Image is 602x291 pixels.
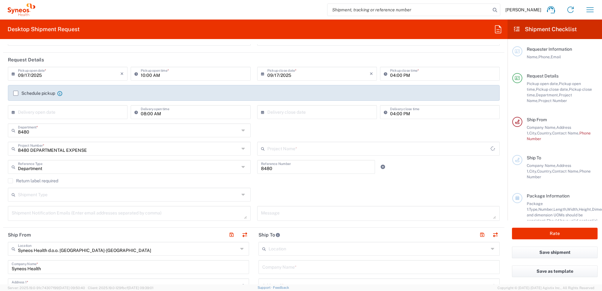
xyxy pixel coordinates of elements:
[513,26,577,33] h2: Shipment Checklist
[258,286,273,289] a: Support
[536,93,559,97] span: Department,
[527,155,541,160] span: Ship To
[537,131,552,135] span: Country,
[547,218,598,223] span: Should have valid content(s)
[370,69,373,79] i: ×
[537,169,552,174] span: Country,
[552,169,579,174] span: Contact Name,
[538,54,551,59] span: Phone,
[8,26,80,33] h2: Desktop Shipment Request
[527,81,559,86] span: Pickup open date,
[8,232,31,238] h2: Ship From
[88,286,153,290] span: Client: 2025.19.0-129fbcf
[527,73,559,78] span: Request Details
[554,207,567,212] span: Length,
[552,131,579,135] span: Contact Name,
[8,286,85,290] span: Server: 2025.19.0-91c74307f99
[527,47,572,52] span: Requester Information
[529,131,537,135] span: City,
[527,193,570,198] span: Package Information
[13,91,55,96] label: Schedule pickup
[378,163,387,171] a: Add Reference
[538,207,554,212] span: Number,
[273,286,289,289] a: Feedback
[527,125,556,130] span: Company Name,
[327,4,491,16] input: Shipment, tracking or reference number
[120,69,124,79] i: ×
[512,228,598,239] button: Rate
[8,57,44,63] h2: Request Details
[527,201,543,212] span: Package 1:
[527,117,547,122] span: Ship From
[579,207,592,212] span: Height,
[497,285,594,291] span: Copyright © [DATE]-[DATE] Agistix Inc., All Rights Reserved
[529,169,537,174] span: City,
[258,232,280,238] h2: Ship To
[8,178,58,183] label: Return label required
[567,207,579,212] span: Width,
[505,7,541,13] span: [PERSON_NAME]
[529,207,538,212] span: Type,
[512,247,598,258] button: Save shipment
[527,54,538,59] span: Name,
[551,54,561,59] span: Email
[512,265,598,277] button: Save as template
[538,98,567,103] span: Project Number
[128,286,153,290] span: [DATE] 09:39:01
[527,163,556,168] span: Company Name,
[536,87,569,92] span: Pickup close date,
[59,286,85,290] span: [DATE] 09:50:40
